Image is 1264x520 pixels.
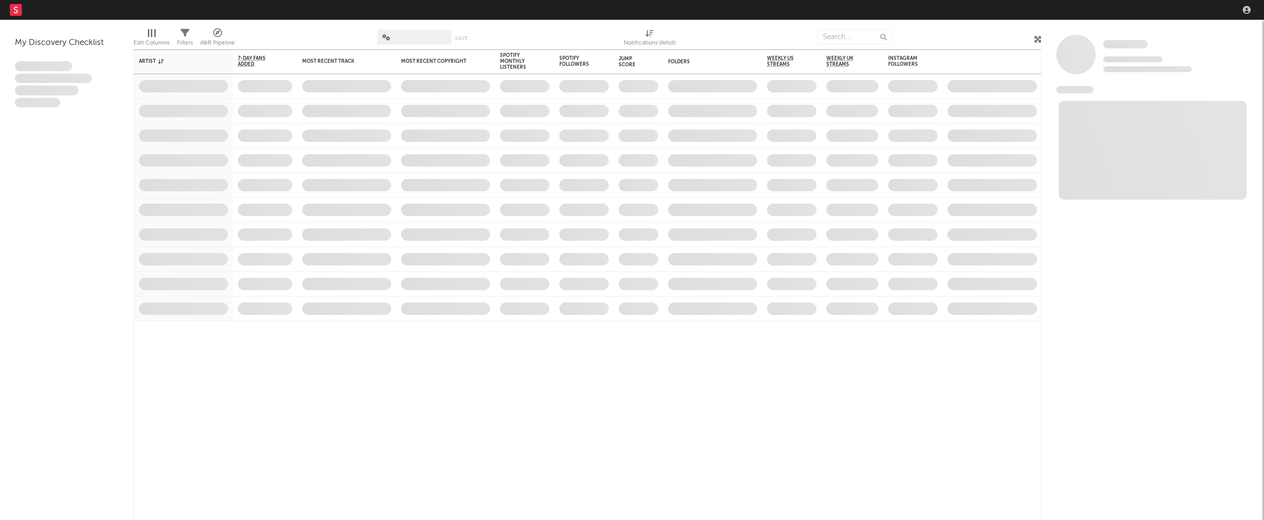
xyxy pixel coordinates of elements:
div: Filters [177,25,193,53]
span: Weekly US Streams [767,55,802,67]
div: Folders [668,59,742,65]
button: Save [455,36,468,41]
div: Artist [139,58,213,64]
span: Lorem ipsum dolor [15,61,72,71]
span: Integer aliquet in purus et [15,74,92,84]
div: Notifications (Artist) [624,25,676,53]
div: Edit Columns [134,37,170,49]
div: Notifications (Artist) [624,37,676,49]
span: Aliquam viverra [15,98,60,108]
div: Most Recent Track [302,58,376,64]
div: My Discovery Checklist [15,37,119,49]
span: News Feed [1056,86,1093,93]
div: Spotify Monthly Listeners [500,52,535,70]
span: 7-Day Fans Added [238,55,277,67]
div: Edit Columns [134,25,170,53]
div: Jump Score [619,56,643,68]
div: Spotify Followers [559,55,594,67]
div: A&R Pipeline [200,25,235,53]
div: Filters [177,37,193,49]
a: Some Artist [1103,40,1148,49]
span: Tracking Since: [DATE] [1103,56,1163,62]
span: Praesent ac interdum [15,86,79,95]
span: 0 fans last week [1103,66,1192,72]
span: Some Artist [1103,40,1148,48]
div: Most Recent Copyright [401,58,475,64]
input: Search... [817,30,892,44]
div: A&R Pipeline [200,37,235,49]
div: Instagram Followers [888,55,923,67]
span: Weekly UK Streams [826,55,863,67]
